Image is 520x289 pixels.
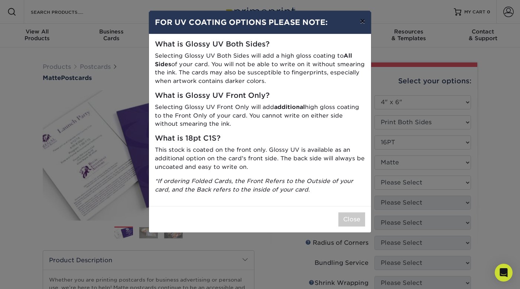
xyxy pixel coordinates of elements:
button: × [354,11,371,32]
strong: additional [274,103,305,110]
div: Open Intercom Messenger [495,264,513,282]
p: Selecting Glossy UV Front Only will add high gloss coating to the Front Only of your card. You ca... [155,103,365,128]
p: Selecting Glossy UV Both Sides will add a high gloss coating to of your card. You will not be abl... [155,52,365,86]
h5: What is Glossy UV Both Sides? [155,40,365,49]
h4: FOR UV COATING OPTIONS PLEASE NOTE: [155,17,365,28]
button: Close [338,212,365,227]
h5: What is Glossy UV Front Only? [155,91,365,100]
h5: What is 18pt C1S? [155,134,365,143]
i: *If ordering Folded Cards, the Front Refers to the Outside of your card, and the Back refers to t... [155,177,353,193]
strong: All Sides [155,52,352,68]
p: This stock is coated on the front only. Glossy UV is available as an additional option on the car... [155,146,365,171]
